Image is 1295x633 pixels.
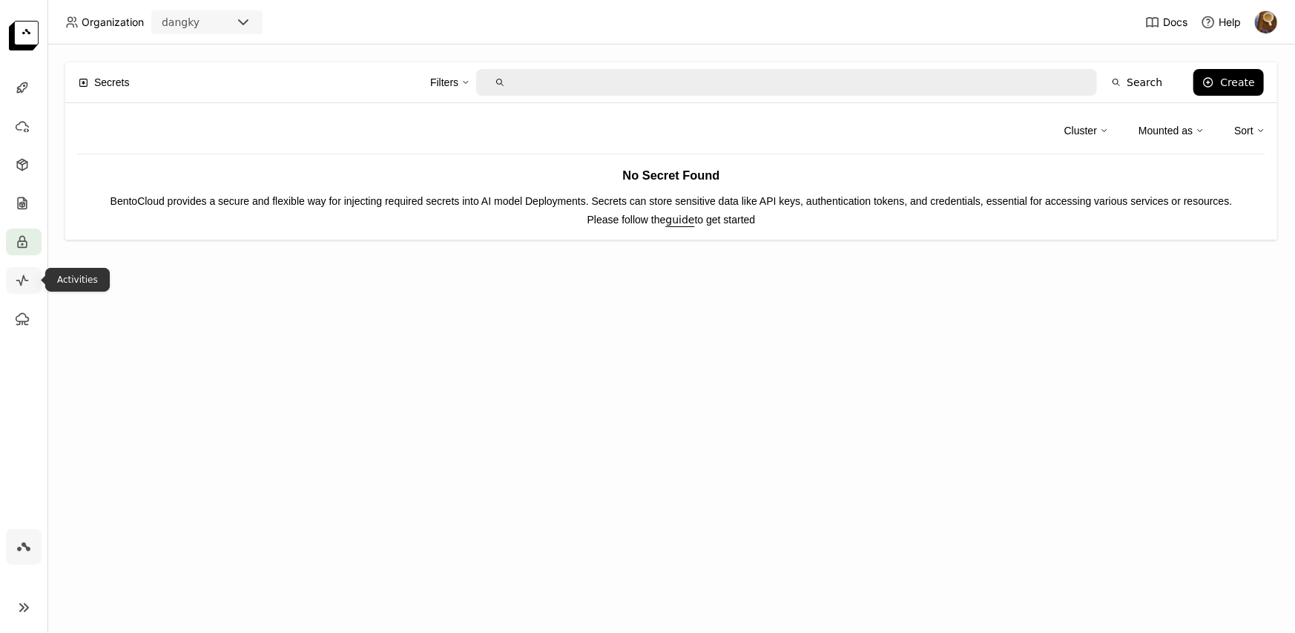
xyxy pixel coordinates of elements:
div: Sort [1234,115,1265,146]
p: Please follow the to get started [77,211,1265,228]
img: logo [9,21,39,50]
h3: No Secret Found [77,166,1265,186]
div: Cluster [1064,122,1097,139]
div: dangky [162,15,200,30]
a: guide [665,214,694,226]
p: BentoCloud provides a secure and flexible way for injecting required secrets into AI model Deploy... [77,193,1265,209]
input: Selected dangky. [201,16,202,30]
div: Mounted as [1139,115,1205,146]
div: Help [1201,15,1241,30]
span: Organization [82,16,144,29]
div: Mounted as [1139,122,1193,139]
div: Cluster [1064,115,1109,146]
div: Sort [1234,122,1253,139]
div: Filters [430,74,458,91]
button: Search [1103,69,1171,96]
button: Create [1193,69,1264,96]
div: Create [1220,76,1255,88]
div: Activities [45,268,110,292]
span: Docs [1163,16,1187,29]
span: Secrets [94,74,129,91]
a: Docs [1145,15,1187,30]
div: Filters [430,67,470,98]
img: Dang Ky [1255,11,1277,33]
span: Help [1219,16,1241,29]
